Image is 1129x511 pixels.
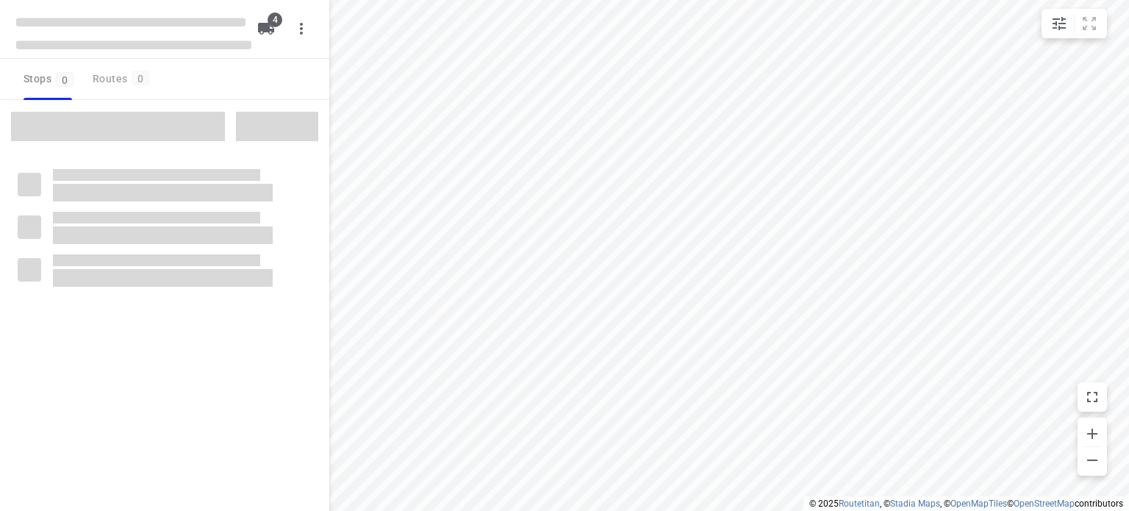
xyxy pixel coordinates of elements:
[1014,499,1075,509] a: OpenStreetMap
[809,499,1123,509] li: © 2025 , © , © © contributors
[1044,9,1074,38] button: Map settings
[950,499,1007,509] a: OpenMapTiles
[1042,9,1107,38] div: small contained button group
[890,499,940,509] a: Stadia Maps
[839,499,880,509] a: Routetitan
